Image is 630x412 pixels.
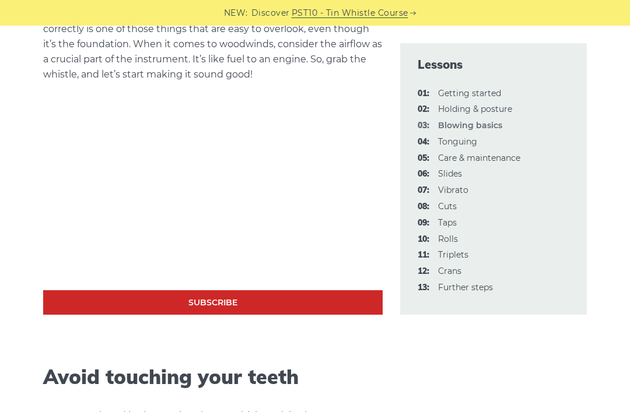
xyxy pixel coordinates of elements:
[418,248,429,262] span: 11:
[43,365,383,389] h2: Avoid touching your teeth
[438,104,512,114] a: 02:Holding & posture
[438,217,457,228] a: 09:Taps
[418,87,429,101] span: 01:
[438,234,458,244] a: 10:Rolls
[418,184,429,198] span: 07:
[438,249,468,260] a: 11:Triplets
[418,216,429,230] span: 09:
[418,233,429,247] span: 10:
[418,119,429,133] span: 03:
[292,6,408,20] a: PST10 - Tin Whistle Course
[418,200,429,214] span: 08:
[438,88,501,98] a: 01:Getting started
[418,57,569,73] span: Lessons
[438,168,462,179] a: 06:Slides
[438,120,502,131] strong: Blowing basics
[43,100,383,291] iframe: Tin Whistle Tutorial for Beginners - Blowing Basics & D Scale Exercise
[438,201,457,212] a: 08:Cuts
[418,167,429,181] span: 06:
[418,265,429,279] span: 12:
[418,103,429,117] span: 02:
[438,185,468,195] a: 07:Vibrato
[438,282,493,293] a: 13:Further steps
[251,6,290,20] span: Discover
[438,136,477,147] a: 04:Tonguing
[438,153,520,163] a: 05:Care & maintenance
[418,281,429,295] span: 13:
[418,135,429,149] span: 04:
[418,152,429,165] span: 05:
[224,6,248,20] span: NEW:
[43,290,383,315] a: Subscribe
[438,266,461,276] a: 12:Crans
